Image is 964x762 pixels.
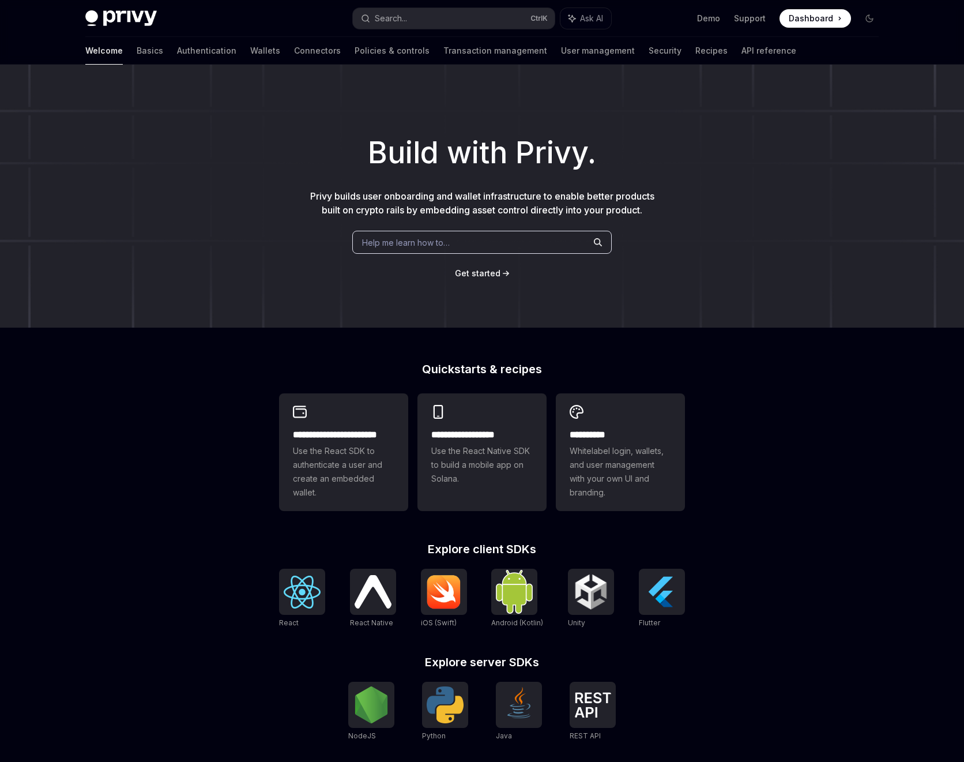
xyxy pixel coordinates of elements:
img: Flutter [643,573,680,610]
a: Wallets [250,37,280,65]
a: Transaction management [443,37,547,65]
a: NodeJSNodeJS [348,682,394,742]
h2: Explore server SDKs [279,656,685,668]
a: Connectors [294,37,341,65]
a: Android (Kotlin)Android (Kotlin) [491,569,543,629]
button: Search...CtrlK [353,8,555,29]
a: Dashboard [780,9,851,28]
span: Whitelabel login, wallets, and user management with your own UI and branding. [570,444,671,500]
img: Java [500,686,537,723]
a: Security [649,37,681,65]
a: Demo [697,13,720,24]
span: NodeJS [348,731,376,740]
h1: Build with Privy. [18,130,946,175]
h2: Quickstarts & recipes [279,363,685,375]
span: Android (Kotlin) [491,618,543,627]
span: Privy builds user onboarding and wallet infrastructure to enable better products built on crypto ... [310,190,654,216]
a: **** **** **** ***Use the React Native SDK to build a mobile app on Solana. [417,393,547,511]
h2: Explore client SDKs [279,543,685,555]
img: NodeJS [353,686,390,723]
span: REST API [570,731,601,740]
img: Android (Kotlin) [496,570,533,613]
img: Python [427,686,464,723]
img: dark logo [85,10,157,27]
span: Use the React Native SDK to build a mobile app on Solana. [431,444,533,486]
a: Get started [455,268,500,279]
span: Use the React SDK to authenticate a user and create an embedded wallet. [293,444,394,500]
a: ReactReact [279,569,325,629]
img: Unity [573,573,609,610]
span: Ctrl K [530,14,548,23]
span: Get started [455,268,500,278]
span: Ask AI [580,13,603,24]
a: PythonPython [422,682,468,742]
button: Ask AI [560,8,611,29]
a: REST APIREST API [570,682,616,742]
span: iOS (Swift) [421,618,457,627]
span: Help me learn how to… [362,237,450,249]
a: API reference [741,37,796,65]
a: React NativeReact Native [350,569,396,629]
a: Support [734,13,766,24]
span: React Native [350,618,393,627]
span: Java [496,731,512,740]
button: Toggle dark mode [860,9,879,28]
span: Dashboard [789,13,833,24]
span: Python [422,731,446,740]
a: **** *****Whitelabel login, wallets, and user management with your own UI and branding. [556,393,685,511]
a: User management [561,37,635,65]
a: Basics [137,37,163,65]
img: REST API [574,692,611,718]
a: UnityUnity [568,569,614,629]
a: FlutterFlutter [639,569,685,629]
img: iOS (Swift) [425,575,462,609]
a: Welcome [85,37,123,65]
a: iOS (Swift)iOS (Swift) [421,569,467,629]
img: React Native [355,575,391,608]
div: Search... [375,12,407,25]
a: Policies & controls [355,37,430,65]
span: Flutter [639,618,660,627]
a: Recipes [695,37,728,65]
span: React [279,618,299,627]
a: JavaJava [496,682,542,742]
span: Unity [568,618,585,627]
a: Authentication [177,37,236,65]
img: React [284,576,321,609]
